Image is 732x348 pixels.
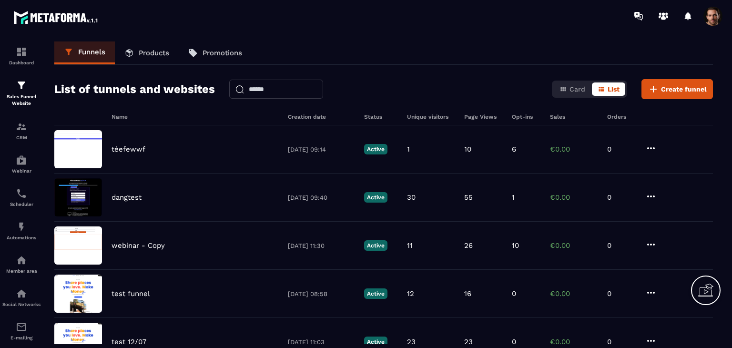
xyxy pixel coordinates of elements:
[512,338,516,346] p: 0
[464,338,473,346] p: 23
[550,338,598,346] p: €0.00
[607,338,636,346] p: 0
[2,135,41,140] p: CRM
[2,72,41,114] a: formationformationSales Funnel Website
[2,268,41,274] p: Member area
[54,275,102,313] img: image
[112,193,142,202] p: dangtest
[2,281,41,314] a: social-networksocial-networkSocial Networks
[364,113,397,120] h6: Status
[607,193,636,202] p: 0
[407,193,416,202] p: 30
[607,241,636,250] p: 0
[512,193,515,202] p: 1
[550,113,598,120] h6: Sales
[78,48,105,56] p: Funnels
[407,289,414,298] p: 12
[112,113,278,120] h6: Name
[16,288,27,299] img: social-network
[607,289,636,298] p: 0
[364,337,387,347] p: Active
[661,84,707,94] span: Create funnel
[139,49,169,57] p: Products
[2,147,41,181] a: automationsautomationsWebinar
[13,9,99,26] img: logo
[16,221,27,233] img: automations
[512,289,516,298] p: 0
[16,321,27,333] img: email
[54,226,102,265] img: image
[2,114,41,147] a: formationformationCRM
[464,145,471,154] p: 10
[364,192,387,203] p: Active
[550,289,598,298] p: €0.00
[364,240,387,251] p: Active
[112,289,150,298] p: test funnel
[2,93,41,107] p: Sales Funnel Website
[512,241,519,250] p: 10
[550,193,598,202] p: €0.00
[464,241,473,250] p: 26
[2,235,41,240] p: Automations
[464,289,471,298] p: 16
[112,145,145,154] p: téefewwf
[2,302,41,307] p: Social Networks
[2,181,41,214] a: schedulerschedulerScheduler
[112,338,146,346] p: test 12/07
[608,85,620,93] span: List
[554,82,591,96] button: Card
[115,41,179,64] a: Products
[2,60,41,65] p: Dashboard
[407,113,455,120] h6: Unique visitors
[2,247,41,281] a: automationsautomationsMember area
[288,290,355,297] p: [DATE] 08:58
[112,241,165,250] p: webinar - Copy
[592,82,625,96] button: List
[464,113,502,120] h6: Page Views
[16,80,27,91] img: formation
[16,255,27,266] img: automations
[54,80,215,99] h2: List of tunnels and websites
[2,314,41,348] a: emailemailE-mailing
[2,202,41,207] p: Scheduler
[407,338,416,346] p: 23
[16,121,27,133] img: formation
[607,113,636,120] h6: Orders
[203,49,242,57] p: Promotions
[569,85,585,93] span: Card
[16,46,27,58] img: formation
[407,145,410,154] p: 1
[2,168,41,174] p: Webinar
[2,214,41,247] a: automationsautomationsAutomations
[54,41,115,64] a: Funnels
[54,130,102,168] img: image
[512,113,540,120] h6: Opt-ins
[2,39,41,72] a: formationformationDashboard
[641,79,713,99] button: Create funnel
[179,41,252,64] a: Promotions
[288,338,355,346] p: [DATE] 11:03
[512,145,516,154] p: 6
[464,193,473,202] p: 55
[288,194,355,201] p: [DATE] 09:40
[16,154,27,166] img: automations
[364,144,387,154] p: Active
[550,241,598,250] p: €0.00
[550,145,598,154] p: €0.00
[288,113,355,120] h6: Creation date
[288,146,355,153] p: [DATE] 09:14
[16,188,27,199] img: scheduler
[364,288,387,299] p: Active
[607,145,636,154] p: 0
[54,178,102,216] img: image
[407,241,413,250] p: 11
[288,242,355,249] p: [DATE] 11:30
[2,335,41,340] p: E-mailing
